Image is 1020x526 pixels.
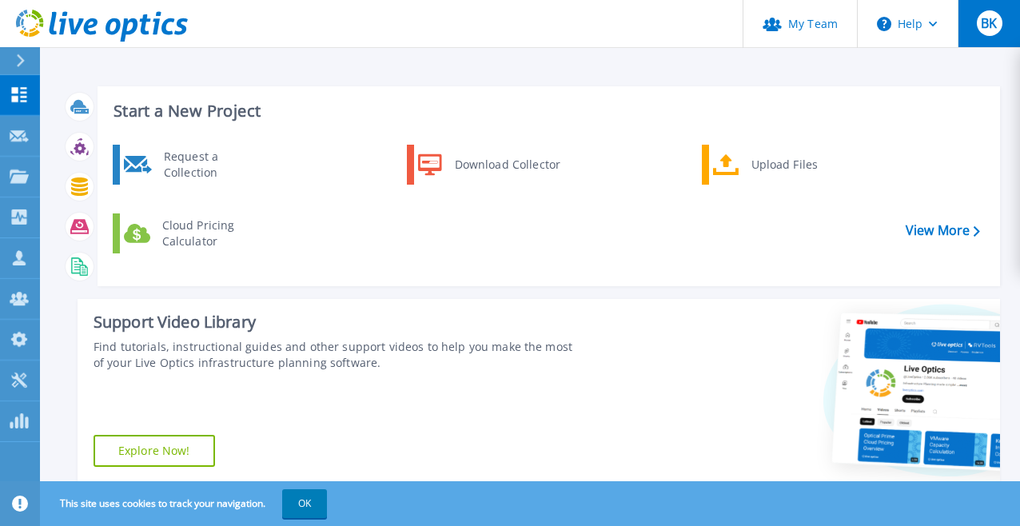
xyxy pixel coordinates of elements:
a: Upload Files [702,145,866,185]
a: View More [906,223,980,238]
a: Request a Collection [113,145,277,185]
div: Cloud Pricing Calculator [154,217,273,249]
div: Support Video Library [94,312,573,333]
h3: Start a New Project [114,102,979,120]
a: Cloud Pricing Calculator [113,213,277,253]
div: Find tutorials, instructional guides and other support videos to help you make the most of your L... [94,339,573,371]
a: Download Collector [407,145,571,185]
div: Request a Collection [156,149,273,181]
a: Explore Now! [94,435,215,467]
div: Download Collector [447,149,568,181]
span: This site uses cookies to track your navigation. [44,489,327,518]
div: Upload Files [743,149,862,181]
button: OK [282,489,327,518]
span: BK [981,17,997,30]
